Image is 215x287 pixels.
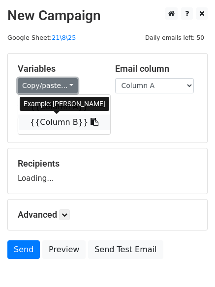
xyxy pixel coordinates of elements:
[42,240,86,259] a: Preview
[18,158,197,184] div: Loading...
[18,63,100,74] h5: Variables
[18,78,78,93] a: Copy/paste...
[88,240,163,259] a: Send Test Email
[18,115,110,130] a: {{Column B}}
[52,34,76,41] a: 21\8\25
[18,99,110,115] a: {{Column A}}
[18,158,197,169] h5: Recipients
[115,63,198,74] h5: Email column
[7,240,40,259] a: Send
[20,97,109,111] div: Example: [PERSON_NAME]
[142,32,208,43] span: Daily emails left: 50
[7,34,76,41] small: Google Sheet:
[18,209,197,220] h5: Advanced
[142,34,208,41] a: Daily emails left: 50
[7,7,208,24] h2: New Campaign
